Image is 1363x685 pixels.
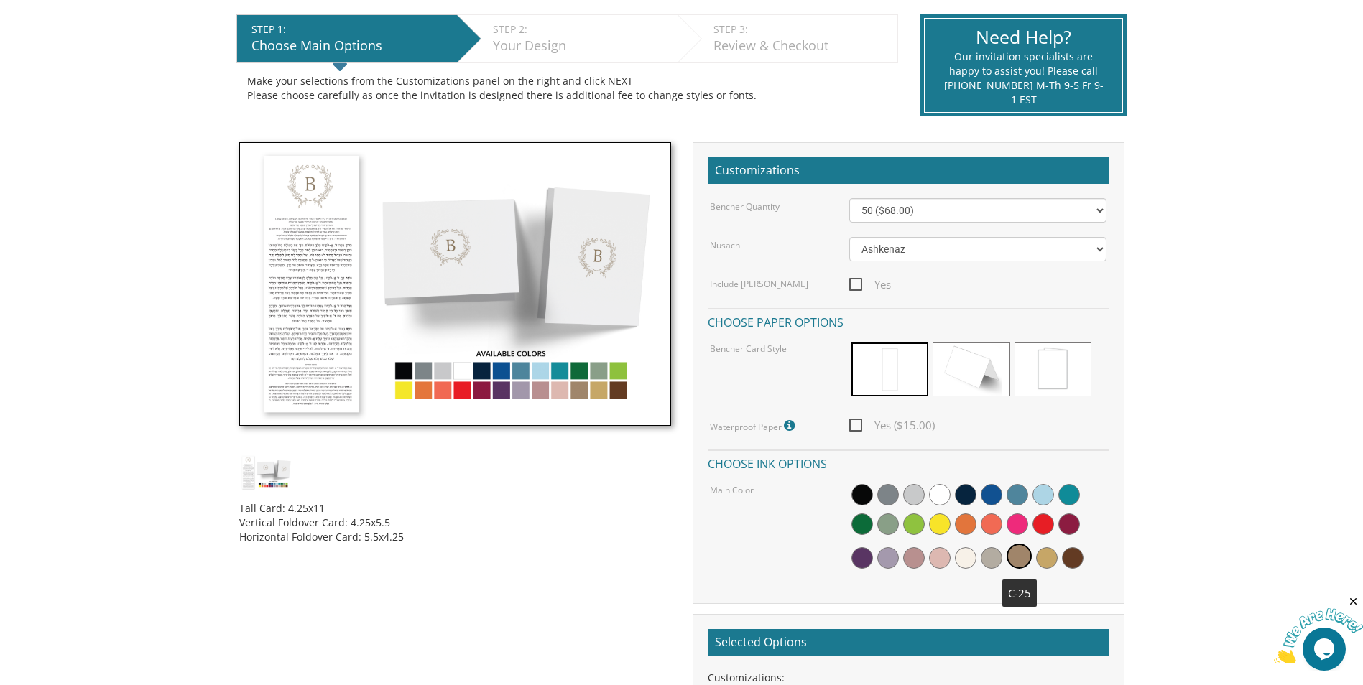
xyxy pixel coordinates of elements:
[849,276,891,294] span: Yes
[493,37,670,55] div: Your Design
[247,74,887,103] div: Make your selections from the Customizations panel on the right and click NEXT Please choose care...
[849,416,935,434] span: Yes ($15.00)
[710,416,798,435] label: Waterproof Paper
[943,24,1104,50] div: Need Help?
[251,37,450,55] div: Choose Main Options
[239,142,671,427] img: dc_style5.jpg
[708,629,1109,656] h2: Selected Options
[1274,595,1363,663] iframe: chat widget
[710,239,740,251] label: Nusach
[710,342,787,355] label: Bencher Card Style
[713,37,890,55] div: Review & Checkout
[708,671,1109,685] div: Customizations:
[713,22,890,37] div: STEP 3:
[239,490,671,544] div: Tall Card: 4.25x11 Vertical Foldover Card: 4.25x5.5 Horizontal Foldover Card: 5.5x4.25
[710,200,780,213] label: Bencher Quantity
[708,449,1109,475] h4: Choose ink options
[710,278,808,290] label: Include [PERSON_NAME]
[708,308,1109,333] h4: Choose paper options
[710,484,754,496] label: Main Color
[251,22,450,37] div: STEP 1:
[493,22,670,37] div: STEP 2:
[943,50,1104,107] div: Our invitation specialists are happy to assist you! Please call [PHONE_NUMBER] M-Th 9-5 Fr 9-1 EST
[708,157,1109,185] h2: Customizations
[239,455,293,490] img: dc_style5.jpg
